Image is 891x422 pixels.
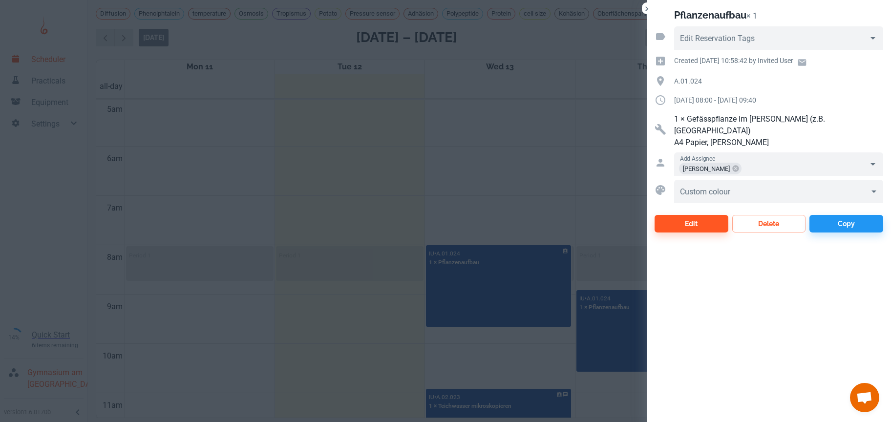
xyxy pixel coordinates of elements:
h2: Pflanzenaufbau [674,9,746,21]
p: 1 × Gefässpflanze im [PERSON_NAME] (z.B. [GEOGRAPHIC_DATA]) [674,113,883,137]
svg: Reservation tags [655,31,666,42]
button: Copy [809,215,883,232]
svg: Duration [655,94,666,106]
a: Email user [793,54,811,71]
p: × 1 [746,11,757,21]
svg: Assigned to [655,157,666,169]
p: A.01.024 [674,76,883,86]
svg: Creation time [655,55,666,67]
p: Created [DATE] 10:58:42 by Invited User [674,55,793,66]
button: Open [866,31,880,45]
svg: Resources [655,124,666,135]
button: Close [642,4,652,14]
button: Edit [655,215,728,232]
div: [PERSON_NAME] [679,163,742,174]
p: A4 Papier, [PERSON_NAME] [674,137,883,148]
button: Delete [732,215,806,232]
div: ​ [674,180,883,203]
p: [DATE] 08:00 - [DATE] 09:40 [674,95,883,105]
a: Chat öffnen [850,383,879,412]
label: Add Assignee [680,154,715,163]
button: Open [866,157,880,171]
svg: Custom colour [655,184,666,196]
span: [PERSON_NAME] [679,163,734,174]
svg: Location [655,75,666,87]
